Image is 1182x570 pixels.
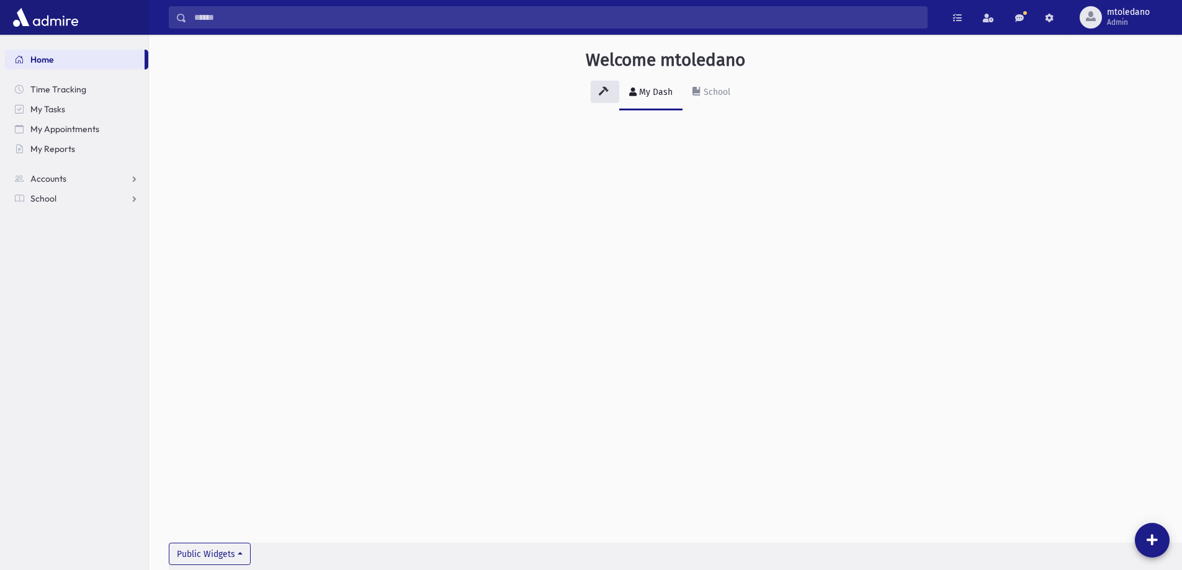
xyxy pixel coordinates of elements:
[30,173,66,184] span: Accounts
[5,189,148,208] a: School
[5,50,145,69] a: Home
[169,543,251,565] button: Public Widgets
[5,119,148,139] a: My Appointments
[10,5,81,30] img: AdmirePro
[30,104,65,115] span: My Tasks
[683,76,740,110] a: School
[619,76,683,110] a: My Dash
[5,169,148,189] a: Accounts
[701,87,730,97] div: School
[30,123,99,135] span: My Appointments
[30,84,86,95] span: Time Tracking
[586,50,745,71] h3: Welcome mtoledano
[1107,7,1150,17] span: mtoledano
[30,143,75,154] span: My Reports
[30,193,56,204] span: School
[637,87,673,97] div: My Dash
[30,54,54,65] span: Home
[5,99,148,119] a: My Tasks
[5,139,148,159] a: My Reports
[1107,17,1150,27] span: Admin
[5,79,148,99] a: Time Tracking
[187,6,927,29] input: Search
